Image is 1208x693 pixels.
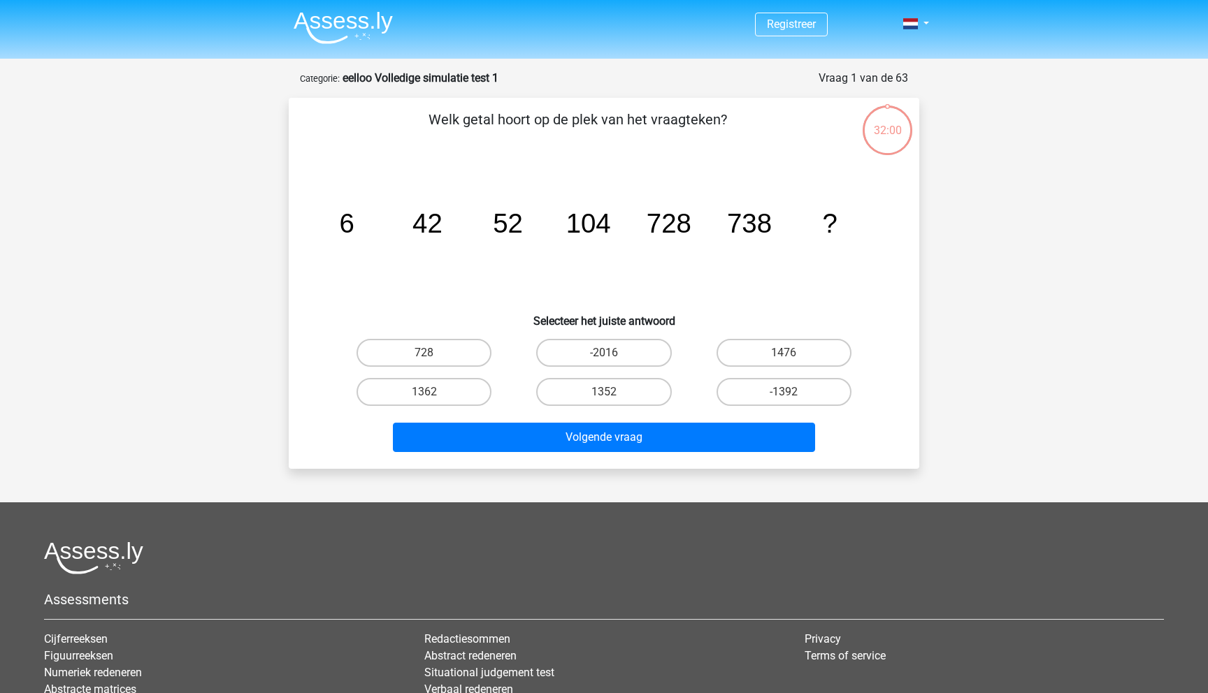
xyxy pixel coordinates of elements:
[44,632,108,645] a: Cijferreeksen
[343,71,498,85] strong: eelloo Volledige simulatie test 1
[424,632,510,645] a: Redactiesommen
[717,378,851,406] label: -1392
[44,591,1164,608] h5: Assessments
[424,649,517,662] a: Abstract redeneren
[311,109,844,151] p: Welk getal hoort op de plek van het vraagteken?
[300,73,340,84] small: Categorie:
[44,541,143,574] img: Assessly logo
[536,339,671,367] label: -2016
[566,208,611,238] tspan: 104
[357,339,491,367] label: 728
[357,378,491,406] label: 1362
[727,208,772,238] tspan: 738
[44,666,142,679] a: Numeriek redeneren
[822,208,837,238] tspan: ?
[340,208,354,238] tspan: 6
[424,666,554,679] a: Situational judgement test
[861,104,914,139] div: 32:00
[311,303,897,328] h6: Selecteer het juiste antwoord
[393,423,816,452] button: Volgende vraag
[412,208,443,238] tspan: 42
[819,70,908,87] div: Vraag 1 van de 63
[536,378,671,406] label: 1352
[767,17,816,31] a: Registreer
[493,208,523,238] tspan: 52
[805,632,841,645] a: Privacy
[717,339,851,367] label: 1476
[647,208,691,238] tspan: 728
[44,649,113,662] a: Figuurreeksen
[805,649,886,662] a: Terms of service
[294,11,393,44] img: Assessly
